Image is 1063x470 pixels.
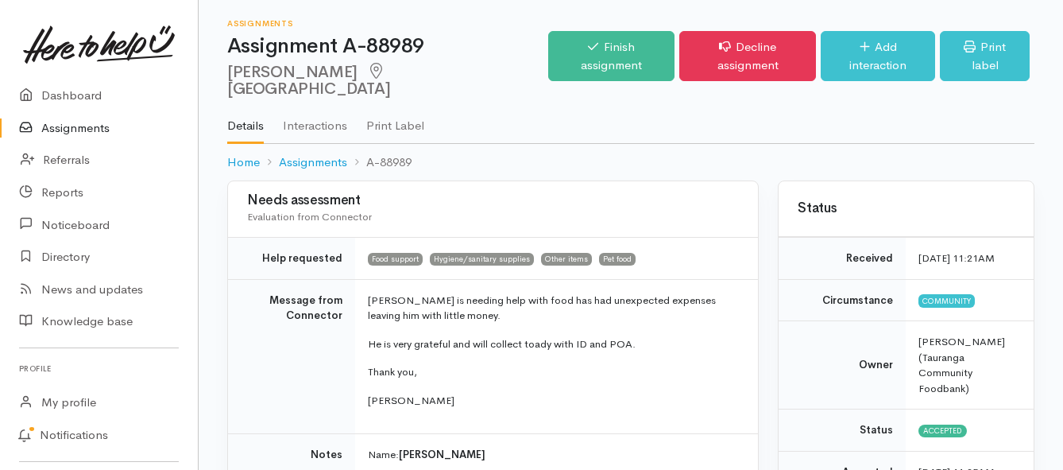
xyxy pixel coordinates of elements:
[599,253,636,266] span: Pet food
[368,447,739,463] p: Name:
[821,31,935,81] a: Add interaction
[918,335,1005,395] span: [PERSON_NAME] (Tauranga Community Foodbank)
[19,358,179,379] h6: Profile
[918,294,975,307] span: Community
[227,144,1034,181] nav: breadcrumb
[430,253,534,266] span: Hygiene/sanitary supplies
[779,238,906,280] td: Received
[347,153,412,172] li: A-88989
[366,98,424,142] a: Print Label
[368,253,423,266] span: Food support
[548,31,675,81] a: Finish assignment
[918,251,995,265] time: [DATE] 11:21AM
[283,98,347,142] a: Interactions
[228,238,355,280] td: Help requested
[368,293,739,324] p: [PERSON_NAME] is needing help with food has had unexpected expenses leaving him with little money.
[227,61,390,99] span: [GEOGRAPHIC_DATA]
[940,31,1030,81] a: Print label
[918,425,967,437] span: Accepted
[279,153,347,172] a: Assignments
[368,364,739,380] p: Thank you,
[368,336,739,352] p: He is very grateful and will collect toady with ID and POA.
[227,98,264,144] a: Details
[779,321,906,410] td: Owner
[247,210,372,223] span: Evaluation from Connector
[798,201,1015,216] h3: Status
[227,35,548,58] h1: Assignment A-88989
[368,393,739,409] p: [PERSON_NAME]
[541,253,592,266] span: Other items
[779,410,906,452] td: Status
[779,279,906,321] td: Circumstance
[227,153,260,172] a: Home
[247,193,739,208] h3: Needs assessment
[227,63,548,99] h2: [PERSON_NAME]
[679,31,816,81] a: Decline assignment
[227,19,548,28] h6: Assignments
[228,279,355,434] td: Message from Connector
[399,448,485,461] span: [PERSON_NAME]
